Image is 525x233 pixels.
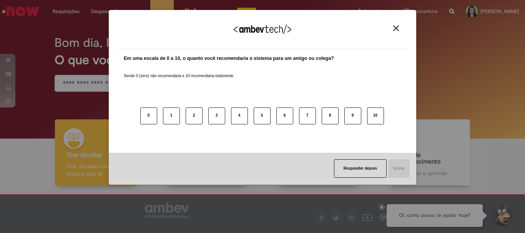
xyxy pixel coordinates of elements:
[231,107,248,124] button: 4
[124,64,234,79] label: Sendo 0 (zero) não recomendaria e 10 recomendaria totalmente.
[391,25,401,31] button: Close
[367,107,384,124] button: 10
[334,159,387,178] button: Responder depois
[254,107,271,124] button: 5
[344,107,361,124] button: 9
[393,25,399,31] img: Close
[276,107,293,124] button: 6
[124,55,334,62] label: Em uma escala de 0 a 10, o quanto você recomendaria o sistema para um amigo ou colega?
[163,107,180,124] button: 1
[299,107,316,124] button: 7
[234,25,291,34] img: Logo Ambevtech
[186,107,203,124] button: 2
[208,107,225,124] button: 3
[322,107,339,124] button: 8
[140,107,157,124] button: 0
